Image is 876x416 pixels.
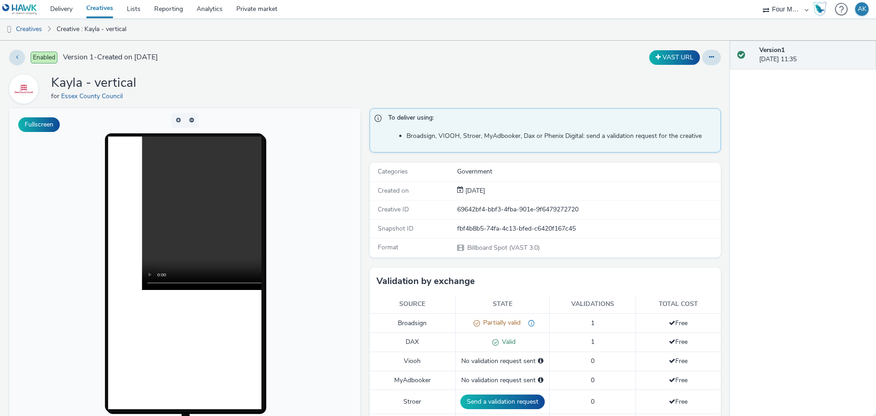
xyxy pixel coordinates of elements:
[2,4,37,15] img: undefined Logo
[759,46,869,64] div: [DATE] 11:35
[591,376,594,384] span: 0
[457,205,720,214] div: 69642bf4-bbf3-4fba-901e-9f6479272720
[813,2,827,16] img: Hawk Academy
[5,25,14,34] img: dooh
[378,167,408,176] span: Categories
[378,243,398,252] span: Format
[378,205,409,214] span: Creative ID
[460,357,545,366] div: No validation request sent
[457,167,720,176] div: Government
[457,224,720,233] div: fbf4b8b5-74fa-4c13-bfed-c6420f167c45
[9,84,42,93] a: Essex County Council
[63,52,158,63] span: Version 1 - Created on [DATE]
[813,2,830,16] a: Hawk Academy
[466,243,540,252] span: Billboard Spot (VAST 3.0)
[51,74,136,92] h1: Kayla - vertical
[407,132,716,141] li: Broadsign, VIOOH, Stroer, MyAdbooker, Dax or Phenix Digital: send a validation request for the cr...
[464,186,485,195] div: Creation 08 October 2025, 11:35
[538,376,543,385] div: Please select a deal below and click on Send to send a validation request to MyAdbooker.
[31,52,57,63] span: Enabled
[858,2,866,16] div: AK
[669,319,688,327] span: Free
[549,295,636,314] th: Validations
[370,295,455,314] th: Source
[378,186,409,195] span: Created on
[370,390,455,414] td: Stroer
[370,371,455,390] td: MyAdbooker
[591,397,594,406] span: 0
[669,376,688,384] span: Free
[521,318,535,328] div: Wrong duration (must be 5 or 10s)
[460,376,545,385] div: No validation request sent
[591,357,594,365] span: 0
[455,295,549,314] th: State
[464,186,485,195] span: [DATE]
[10,76,37,102] img: Essex County Council
[591,337,594,346] span: 1
[376,274,475,288] h3: Validation by exchange
[499,337,516,346] span: Valid
[669,357,688,365] span: Free
[51,92,61,100] span: for
[61,92,126,100] a: Essex County Council
[669,397,688,406] span: Free
[370,333,455,352] td: DAX
[647,50,702,65] div: Duplicate the creative as a VAST URL
[378,224,413,233] span: Snapshot ID
[370,352,455,371] td: Viooh
[636,295,721,314] th: Total cost
[52,18,131,40] a: Creative : Kayla - vertical
[388,113,711,125] span: To deliver using:
[649,50,700,65] button: VAST URL
[538,357,543,366] div: Please select a deal below and click on Send to send a validation request to Viooh.
[759,46,785,54] strong: Version 1
[480,318,521,327] span: Partially valid
[18,117,60,132] button: Fullscreen
[460,395,545,409] button: Send a validation request
[669,337,688,346] span: Free
[370,314,455,333] td: Broadsign
[591,319,594,327] span: 1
